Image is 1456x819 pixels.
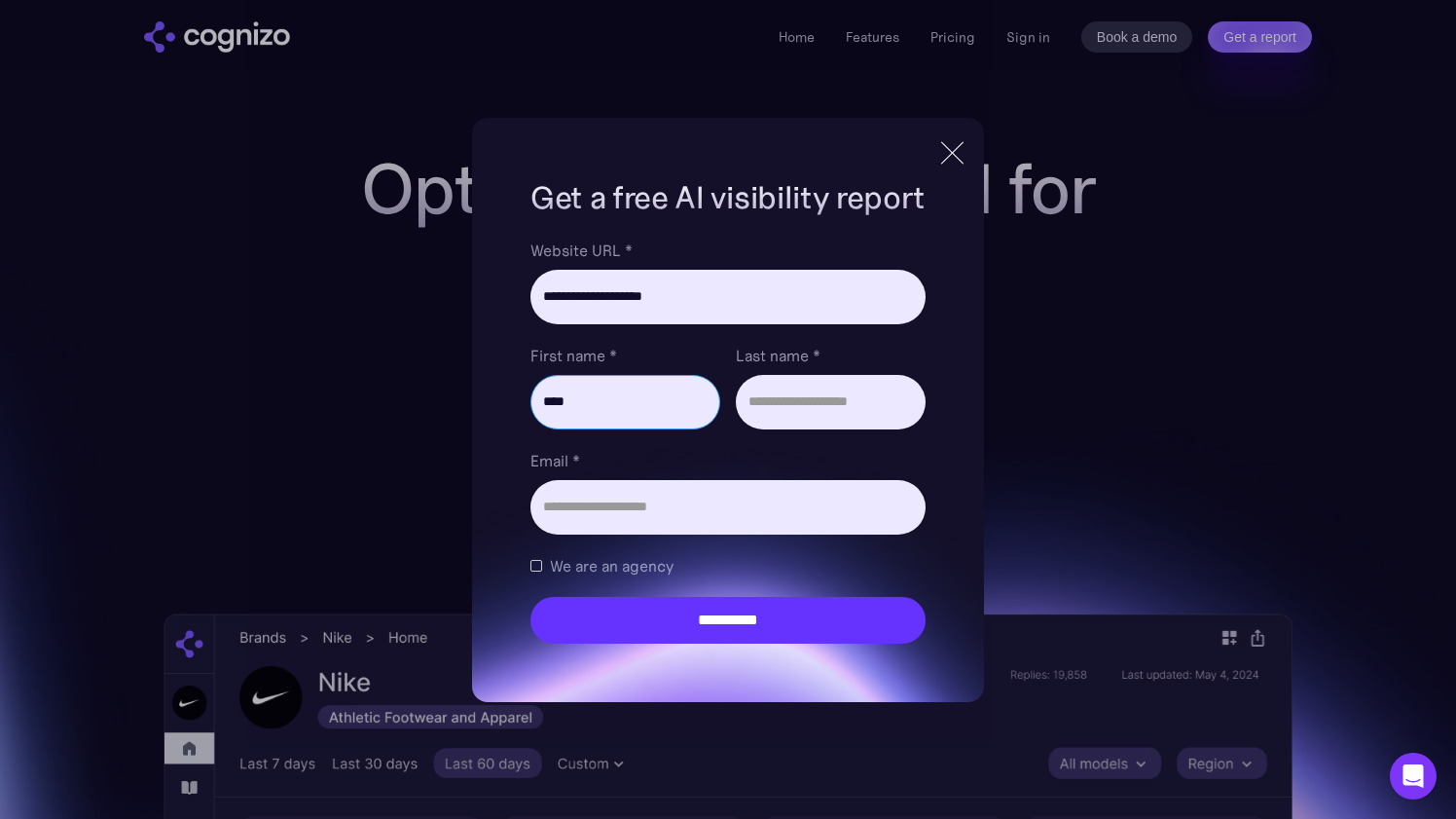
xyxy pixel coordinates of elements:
label: Website URL * [530,239,926,262]
form: Brand Report Form [530,239,926,644]
label: First name * [530,344,720,367]
label: Last name * [736,344,926,367]
label: Email * [530,449,926,472]
span: We are an agency [550,554,673,577]
h1: Get a free AI visibility report [530,176,926,219]
div: Open Intercom Messenger [1390,753,1437,800]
